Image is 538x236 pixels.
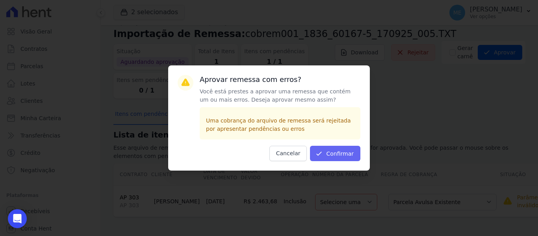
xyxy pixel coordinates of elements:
[200,75,360,84] h3: Aprovar remessa com erros?
[269,146,307,161] button: Cancelar
[200,87,360,104] p: Você está prestes a aprovar uma remessa que contém um ou mais erros. Deseja aprovar mesmo assim?
[206,117,354,133] p: Uma cobrança do arquivo de remessa será rejeitada por apresentar pendências ou erros
[310,146,360,161] button: Confirmar
[8,209,27,228] div: Open Intercom Messenger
